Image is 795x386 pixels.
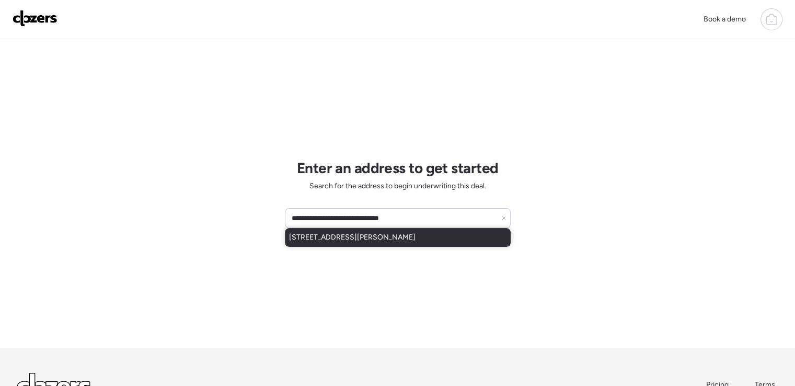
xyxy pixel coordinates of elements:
h1: Enter an address to get started [297,159,499,177]
span: Search for the address to begin underwriting this deal. [309,181,486,191]
img: Logo [13,10,57,27]
span: Book a demo [704,15,746,24]
span: [STREET_ADDRESS][PERSON_NAME] [289,232,416,243]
